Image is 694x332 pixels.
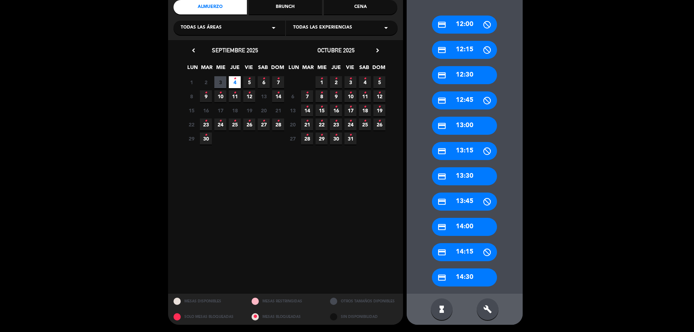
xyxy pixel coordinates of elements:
[437,273,446,282] i: credit_card
[330,76,342,88] span: 2
[320,129,323,141] i: •
[432,117,497,135] div: 13:00
[243,76,255,88] span: 5
[378,101,381,113] i: •
[335,129,337,141] i: •
[301,133,313,145] span: 28
[214,118,226,130] span: 24
[373,90,385,102] span: 12
[287,104,299,116] span: 13
[335,87,337,99] i: •
[335,115,337,127] i: •
[316,104,327,116] span: 15
[229,76,241,88] span: 4
[229,118,241,130] span: 25
[248,73,250,85] i: •
[364,87,366,99] i: •
[185,133,197,145] span: 29
[483,305,492,314] i: build
[349,73,352,85] i: •
[243,63,255,75] span: VIE
[432,167,497,185] div: 13:30
[437,96,446,105] i: credit_card
[185,90,197,102] span: 8
[320,73,323,85] i: •
[229,63,241,75] span: JUE
[344,133,356,145] span: 31
[320,115,323,127] i: •
[316,133,327,145] span: 29
[168,294,247,309] div: MESAS DISPONIBLES
[344,118,356,130] span: 24
[330,90,342,102] span: 9
[437,71,446,80] i: credit_card
[344,76,356,88] span: 3
[317,47,355,54] span: octubre 2025
[212,47,258,54] span: septiembre 2025
[302,63,314,75] span: MAR
[437,46,446,55] i: credit_card
[378,73,381,85] i: •
[364,101,366,113] i: •
[293,24,352,31] span: Todas las experiencias
[185,104,197,116] span: 15
[432,16,497,34] div: 12:00
[432,41,497,59] div: 12:15
[185,118,197,130] span: 22
[301,118,313,130] span: 21
[205,87,207,99] i: •
[215,63,227,75] span: MIE
[301,104,313,116] span: 14
[359,76,371,88] span: 4
[301,90,313,102] span: 7
[432,91,497,109] div: 12:45
[205,129,207,141] i: •
[359,104,371,116] span: 18
[349,115,352,127] i: •
[349,129,352,141] i: •
[432,268,497,286] div: 14:30
[243,118,255,130] span: 26
[364,73,366,85] i: •
[258,90,270,102] span: 13
[330,118,342,130] span: 23
[214,90,226,102] span: 10
[437,197,446,206] i: credit_card
[359,118,371,130] span: 25
[437,223,446,232] i: credit_card
[437,305,446,314] i: hourglass_full
[234,115,236,127] i: •
[187,63,198,75] span: LUN
[219,87,222,99] i: •
[200,90,212,102] span: 9
[190,47,197,54] i: chevron_left
[344,63,356,75] span: VIE
[320,101,323,113] i: •
[181,24,222,31] span: Todas las áreas
[373,104,385,116] span: 19
[382,23,390,32] i: arrow_drop_down
[185,76,197,88] span: 1
[234,73,236,85] i: •
[432,218,497,236] div: 14:00
[432,243,497,261] div: 14:15
[325,309,403,325] div: SIN DISPONIBILIDAD
[306,87,308,99] i: •
[330,63,342,75] span: JUE
[277,73,279,85] i: •
[243,90,255,102] span: 12
[344,90,356,102] span: 10
[373,118,385,130] span: 26
[306,129,308,141] i: •
[288,63,300,75] span: LUN
[200,118,212,130] span: 23
[246,294,325,309] div: MESAS RESTRINGIDAS
[349,87,352,99] i: •
[258,76,270,88] span: 6
[272,104,284,116] span: 21
[344,104,356,116] span: 17
[287,90,299,102] span: 6
[335,73,337,85] i: •
[432,142,497,160] div: 13:15
[432,66,497,84] div: 12:30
